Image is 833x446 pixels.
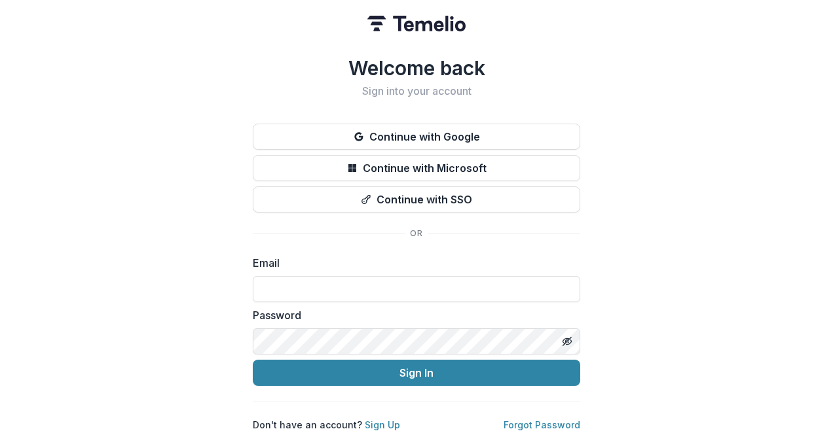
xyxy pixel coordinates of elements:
[253,56,580,80] h1: Welcome back
[253,418,400,432] p: Don't have an account?
[253,360,580,386] button: Sign In
[253,155,580,181] button: Continue with Microsoft
[253,124,580,150] button: Continue with Google
[504,419,580,430] a: Forgot Password
[557,331,578,352] button: Toggle password visibility
[367,16,466,31] img: Temelio
[253,255,572,271] label: Email
[253,186,580,213] button: Continue with SSO
[365,419,400,430] a: Sign Up
[253,85,580,97] h2: Sign into your account
[253,307,572,323] label: Password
